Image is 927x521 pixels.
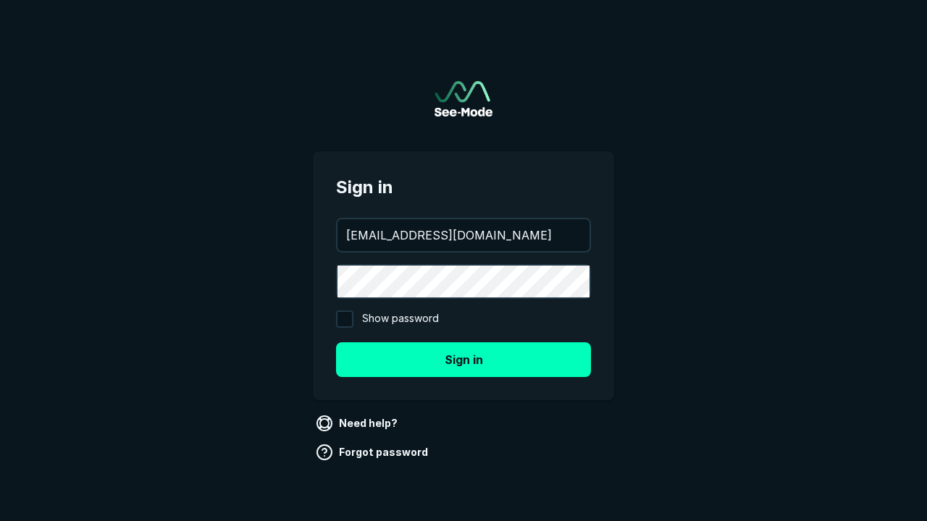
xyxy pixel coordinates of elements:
[435,81,492,117] img: See-Mode Logo
[336,342,591,377] button: Sign in
[313,412,403,435] a: Need help?
[362,310,439,328] span: Show password
[337,219,590,251] input: your@email.com
[336,174,591,200] span: Sign in
[435,81,492,117] a: Go to sign in
[313,441,434,464] a: Forgot password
